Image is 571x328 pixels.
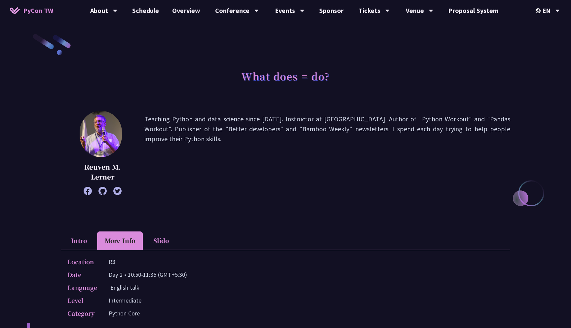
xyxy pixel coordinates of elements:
[80,111,122,157] img: Reuven M. Lerner
[536,8,542,13] img: Locale Icon
[61,231,97,250] li: Intro
[109,270,187,279] p: Day 2 • 10:50-11:35 (GMT+5:30)
[23,6,53,16] span: PyCon TW
[3,2,60,19] a: PyCon TW
[109,308,140,318] p: Python Core
[110,283,139,292] p: English talk
[67,283,97,292] p: Language
[67,296,95,305] p: Level
[241,66,330,86] h1: What does = do?
[67,257,95,266] p: Location
[67,308,95,318] p: Category
[10,7,20,14] img: Home icon of PyCon TW 2025
[144,114,510,192] p: Teaching Python and data science since [DATE]. Instructor at [GEOGRAPHIC_DATA]. Author of "Python...
[67,270,95,279] p: Date
[77,162,128,182] p: Reuven M. Lerner
[109,257,115,266] p: R3
[97,231,143,250] li: More Info
[143,231,179,250] li: Slido
[109,296,141,305] p: Intermediate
